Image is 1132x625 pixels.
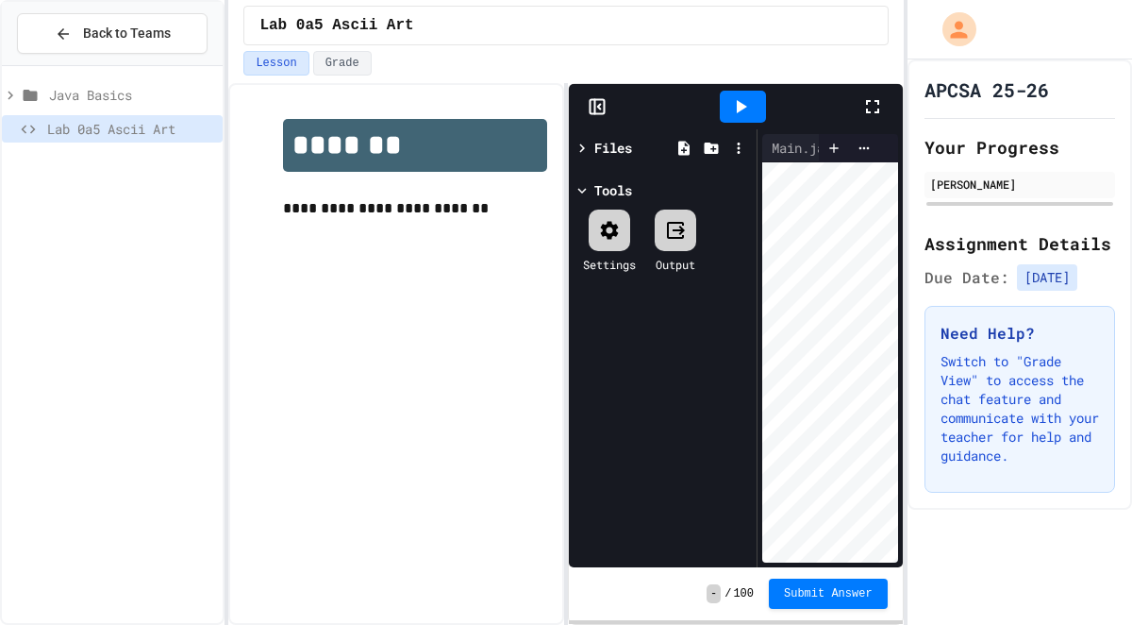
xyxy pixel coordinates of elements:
[923,8,981,51] div: My Account
[243,51,308,76] button: Lesson
[924,134,1115,160] h2: Your Progress
[594,138,632,158] div: Files
[656,256,695,273] div: Output
[1017,264,1077,291] span: [DATE]
[941,322,1099,345] h3: Need Help?
[724,586,731,601] span: /
[583,256,636,273] div: Settings
[924,230,1115,257] h2: Assignment Details
[707,584,721,603] span: -
[733,586,754,601] span: 100
[784,586,873,601] span: Submit Answer
[941,352,1099,465] p: Switch to "Grade View" to access the chat feature and communicate with your teacher for help and ...
[924,266,1009,289] span: Due Date:
[930,176,1109,193] div: [PERSON_NAME]
[17,13,208,54] button: Back to Teams
[762,138,849,158] div: Main.java
[924,76,1049,103] h1: APCSA 25-26
[769,579,888,609] button: Submit Answer
[83,24,171,43] span: Back to Teams
[594,180,632,200] div: Tools
[47,119,215,139] span: Lab 0a5 Ascii Art
[49,85,215,105] span: Java Basics
[313,51,372,76] button: Grade
[259,14,413,37] span: Lab 0a5 Ascii Art
[762,134,873,162] div: Main.java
